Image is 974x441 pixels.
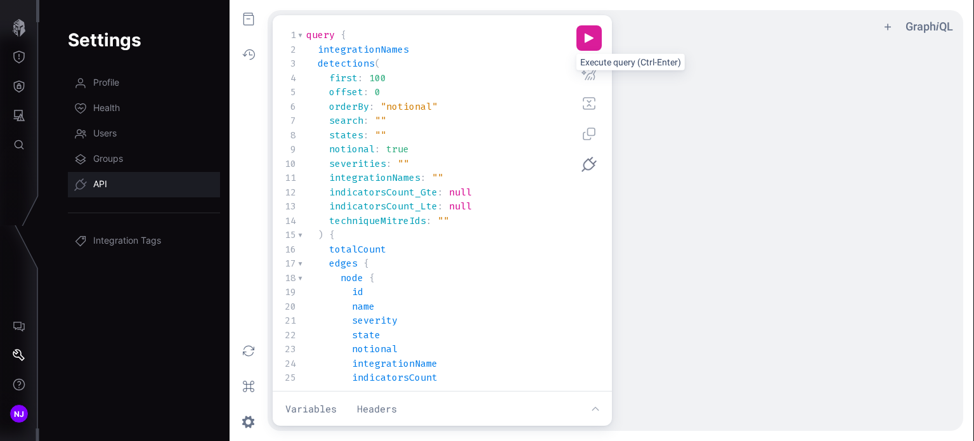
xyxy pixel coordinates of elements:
span: severities [329,157,386,170]
span: { [341,29,346,41]
div: 11 [283,171,296,185]
span: techniqueMitreIds [329,214,426,227]
button: Show History [235,41,263,69]
div: 6 [283,100,296,114]
span: states [329,129,363,142]
span: { [363,257,369,270]
a: Groups [68,147,220,172]
span: ) [318,228,323,241]
div: Editor Commands [576,25,602,381]
span: totalCount [329,243,386,256]
span: search [329,114,363,127]
span: state [352,329,380,341]
button: Headers [349,397,405,421]
button: Variables [278,397,344,421]
div: 8 [283,128,296,143]
span: ( [375,57,380,70]
span: "" [398,157,409,170]
span: API [93,178,107,191]
span: NJ [14,407,25,421]
button: Show Documentation Explorer [235,5,263,33]
a: Profile [68,70,220,96]
div: 15 [283,228,296,242]
button: Merge fragments into query (Shift-Ctrl-M) [576,91,602,116]
div: 24 [283,357,296,371]
span: integrationNames [329,171,420,184]
div: 20 [283,299,296,314]
span: indicatorsCount [352,371,438,384]
span: : [426,214,432,227]
span: : [438,200,443,213]
span: severity [352,314,398,327]
span: Integration Tags [93,235,161,247]
span: : [363,129,369,142]
div: 12 [283,185,296,200]
span: { [369,272,375,284]
span: null [449,200,472,213]
button: Add tab [880,19,895,34]
a: GraphiQL [906,20,953,33]
a: API [68,172,220,197]
div: 5 [283,85,296,100]
span: null [449,186,472,199]
div: 13 [283,199,296,214]
button: Select Endpoint [576,152,602,177]
a: Integration Tags [68,228,220,254]
div: 16 [283,242,296,257]
button: Open short keys dialog [235,372,263,400]
button: Copy query (Shift-Ctrl-C) [576,121,602,147]
span: integrationNames [318,43,409,56]
span: offset [329,86,363,98]
div: 7 [283,114,296,128]
span: notional [352,343,398,355]
span: edges [329,257,358,270]
span: detections [318,57,375,70]
a: Users [68,121,220,147]
span: : [363,86,369,98]
span: query [306,29,335,41]
span: : [363,114,369,127]
span: Profile [93,77,119,89]
div: 17 [283,256,296,271]
span: : [438,186,443,199]
em: i [936,20,939,33]
span: indicatorsCount_Lte [329,200,438,213]
div: 1 [283,28,296,43]
div: 9 [283,142,296,157]
div: Execute query (Ctrl-Enter) [576,54,685,70]
span: node [341,272,363,284]
button: NJ [1,399,37,428]
span: 0 [375,86,380,98]
span: : [375,143,380,155]
div: 18 [283,271,296,286]
span: : [420,171,426,184]
button: Re-fetch GraphQL schema [235,337,263,365]
div: 2 [283,43,296,57]
span: : [358,72,363,84]
span: indicatorsCount_Gte [329,186,438,199]
div: 22 [283,328,296,343]
div: 10 [283,157,296,171]
div: 21 [283,313,296,328]
span: "" [438,214,449,227]
span: { [329,228,335,241]
a: Health [68,96,220,121]
span: "" [375,114,386,127]
span: : [386,157,392,170]
span: "notional" [380,100,438,113]
button: Open settings dialog [235,408,263,436]
div: 25 [283,371,296,385]
span: "" [432,171,443,184]
span: notional [329,143,375,155]
span: id [352,286,363,298]
button: Prettify query (Shift-Ctrl-P) [576,60,602,86]
span: 100 [369,72,386,84]
span: Groups [93,153,123,166]
div: 3 [283,56,296,71]
h1: Settings [68,29,945,51]
span: Health [93,102,120,115]
span: "" [375,129,386,142]
section: Result Window [620,43,959,426]
span: orderBy [329,100,369,113]
ul: Select active operation [268,19,283,34]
